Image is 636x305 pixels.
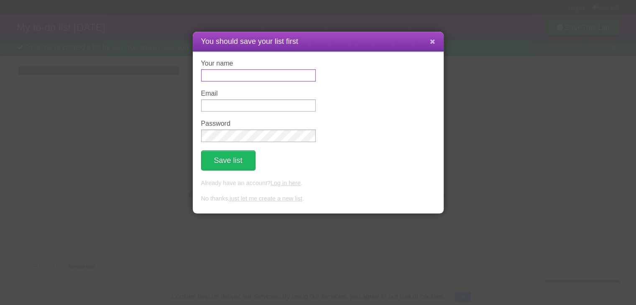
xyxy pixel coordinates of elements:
p: No thanks, . [201,194,435,203]
label: Your name [201,60,316,67]
a: just let me create a new list [230,195,302,202]
p: Already have an account? . [201,179,435,188]
label: Email [201,90,316,97]
a: Log in here [271,180,301,186]
h1: You should save your list first [201,36,435,47]
label: Password [201,120,316,127]
button: Save list [201,150,255,170]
